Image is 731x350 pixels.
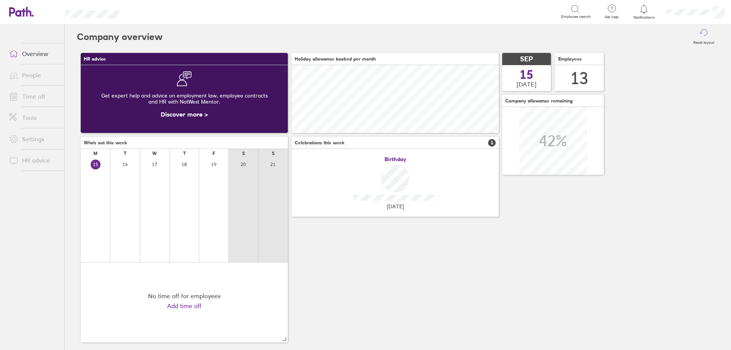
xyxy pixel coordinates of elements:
[140,8,160,15] div: Search
[3,46,64,61] a: Overview
[84,140,127,145] span: Who's out this week
[3,153,64,168] a: HR advice
[3,67,64,83] a: People
[3,110,64,125] a: Tools
[561,14,591,19] span: Employee search
[167,302,201,309] a: Add time off
[295,56,376,62] span: Holiday allowance booked per month
[570,69,589,88] div: 13
[558,56,582,62] span: Employees
[599,15,624,19] span: Get help
[517,81,536,88] span: [DATE]
[3,131,64,147] a: Settings
[3,89,64,104] a: Time off
[124,151,126,156] div: T
[689,25,719,49] button: Reset layout
[689,38,719,45] label: Reset layout
[385,156,406,162] span: Birthday
[242,151,245,156] div: S
[488,139,496,147] span: 1
[212,151,215,156] div: F
[77,25,163,49] h2: Company overview
[272,151,275,156] div: S
[520,55,533,63] span: SEP
[84,56,106,62] span: HR advice
[152,151,157,156] div: W
[148,292,220,299] div: No time off for employees
[295,140,345,145] span: Celebrations this week
[161,110,208,118] a: Discover more >
[387,203,404,209] span: [DATE]
[87,86,282,111] div: Get expert help and advice on employment law, employee contracts and HR with NatWest Mentor.
[632,15,656,20] span: Notifications
[505,98,573,104] span: Company allowance remaining
[183,151,186,156] div: T
[93,151,97,156] div: M
[632,4,656,20] a: Notifications
[520,69,533,81] span: 15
